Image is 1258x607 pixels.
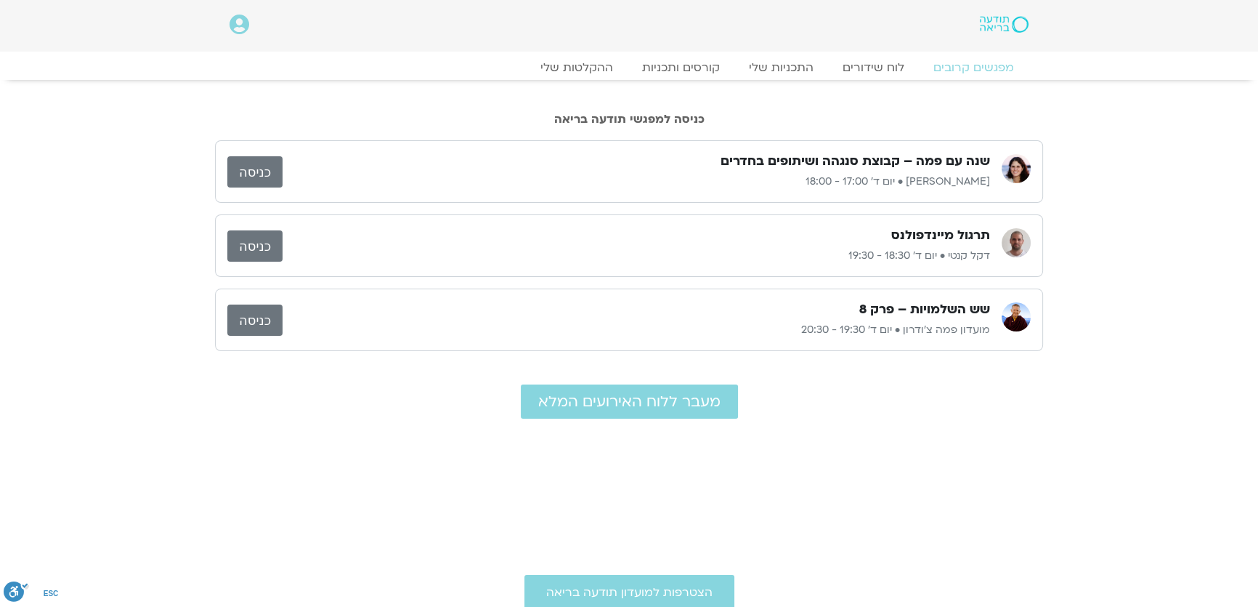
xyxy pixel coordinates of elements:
[538,393,721,410] span: מעבר ללוח האירועים המלא
[721,153,990,170] h3: שנה עם פמה – קבוצת סנגהה ושיתופים בחדרים
[859,301,990,318] h3: שש השלמויות – פרק 8
[521,385,738,419] a: מעבר ללוח האירועים המלא
[526,60,628,75] a: ההקלטות שלי
[546,586,713,599] span: הצטרפות למועדון תודעה בריאה
[628,60,734,75] a: קורסים ותכניות
[215,113,1043,126] h2: כניסה למפגשי תודעה בריאה
[283,173,990,190] p: [PERSON_NAME] • יום ד׳ 17:00 - 18:00
[734,60,828,75] a: התכניות שלי
[891,227,990,244] h3: תרגול מיינדפולנס
[1002,228,1031,257] img: דקל קנטי
[828,60,919,75] a: לוח שידורים
[919,60,1028,75] a: מפגשים קרובים
[227,156,283,188] a: כניסה
[230,60,1028,75] nav: Menu
[1002,154,1031,183] img: מיכל גורל
[283,247,990,265] p: דקל קנטי • יום ד׳ 18:30 - 19:30
[283,321,990,339] p: מועדון פמה צ'ודרון • יום ד׳ 19:30 - 20:30
[1002,302,1031,331] img: מועדון פמה צ'ודרון
[227,230,283,262] a: כניסה
[227,305,283,336] a: כניסה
